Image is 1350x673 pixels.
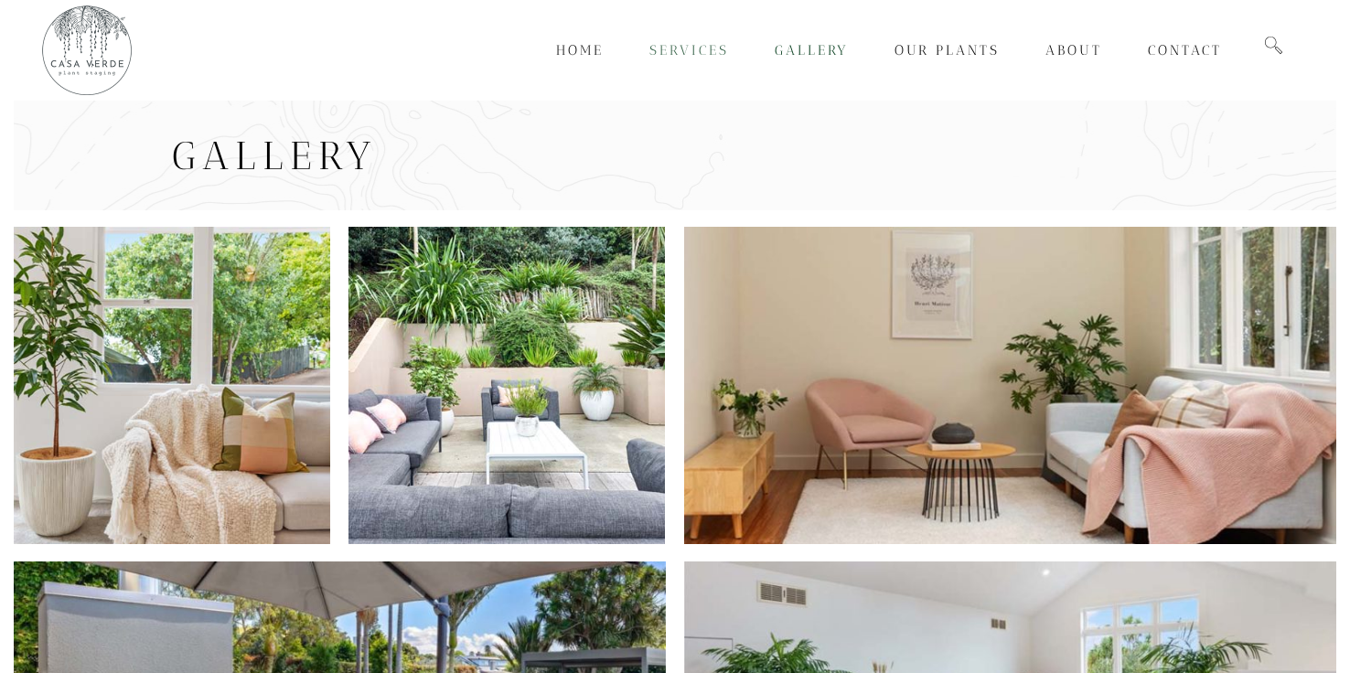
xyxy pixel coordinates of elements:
span: Home [556,42,604,59]
span: Gallery [775,42,849,59]
span: Gallery [172,133,379,179]
span: Services [649,42,729,59]
span: Contact [1148,42,1222,59]
span: Our Plants [895,42,1000,59]
span: About [1045,42,1102,59]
